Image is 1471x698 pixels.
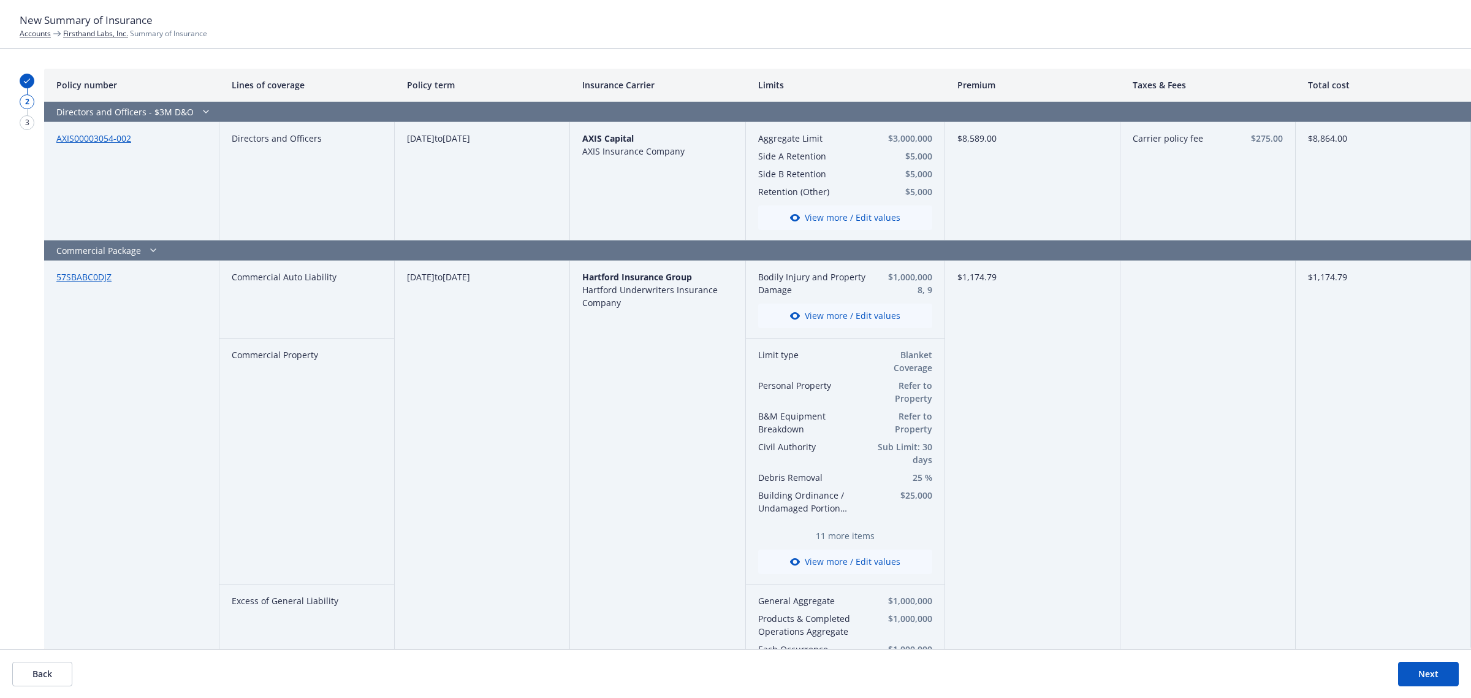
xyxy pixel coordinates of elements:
[56,132,131,144] a: AXIS00003054-002
[870,185,932,198] button: $5,000
[570,69,745,102] div: Insurance Carrier
[758,205,932,230] button: View more / Edit values
[1398,662,1459,686] button: Next
[758,304,932,328] button: View more / Edit values
[12,662,72,686] button: Back
[758,612,866,638] button: Products & Completed Operations Aggregate
[1230,132,1283,145] button: $275.00
[758,270,881,296] button: Bodily Injury and Property Damage
[935,69,945,101] button: Resize column
[395,122,570,240] div: to
[886,270,932,296] button: $1,000,000 8, 9
[870,612,932,625] button: $1,000,000
[219,339,395,585] div: Commercial Property
[870,348,932,374] button: Blanket Coverage Policy Limit: $50,000
[385,69,395,101] button: Resize column
[1296,122,1471,240] div: $8,864.00
[1111,69,1120,101] button: Resize column
[758,529,932,542] span: 11 more items
[44,102,1120,122] div: Directors and Officers - $3M D&O
[1296,69,1471,102] div: Total cost
[219,122,395,240] div: Directors and Officers
[870,489,932,502] button: $25,000
[210,69,219,101] button: Resize column
[395,69,570,102] div: Policy term
[758,150,866,163] button: Side A Retention
[870,643,932,656] span: $1,000,000
[582,284,718,309] span: Hartford Underwriters Insurance Company
[407,271,435,283] span: [DATE]
[758,348,866,361] button: Limit type
[870,167,932,180] button: $5,000
[945,122,1120,240] div: $8,589.00
[1286,69,1296,101] button: Resize column
[44,69,219,102] div: Policy number
[758,132,866,145] button: Aggregate Limit
[870,150,932,163] button: $5,000
[758,379,866,392] button: Personal Property
[560,69,570,101] button: Resize column
[219,69,395,102] div: Lines of coverage
[758,550,932,574] button: View more / Edit values
[758,489,866,515] button: Building Ordinance / Undamaged Portion (Coverage A)
[63,28,207,39] span: Summary of Insurance
[1461,69,1471,101] button: Resize column
[870,594,932,607] button: $1,000,000
[870,471,932,484] button: 25 %
[736,69,746,101] button: Resize column
[1120,69,1296,102] div: Taxes & Fees
[63,28,128,39] a: Firsthand Labs, Inc.
[443,132,470,144] span: [DATE]
[44,240,1120,261] div: Commercial Package
[20,12,1451,28] h1: New Summary of Insurance
[582,145,685,157] span: AXIS Insurance Company
[870,440,932,466] button: Sub Limit: 30 days
[443,271,470,283] span: [DATE]
[870,410,932,435] button: Refer to Property Schedule
[20,115,34,130] div: 3
[758,471,866,484] button: Debris Removal
[746,69,945,102] div: Limits
[56,271,112,283] a: 57SBABC0DJZ
[870,132,932,145] button: $3,000,000
[1133,132,1225,145] button: Carrier policy fee
[20,28,51,39] a: Accounts
[407,132,435,144] span: [DATE]
[758,440,866,453] button: Civil Authority
[870,379,932,405] button: Refer to Property Schedule Valuation: Replacement Cost
[758,185,866,198] span: Retention (Other)
[945,69,1120,102] div: Premium
[582,132,634,144] span: AXIS Capital
[758,410,866,435] button: B&M Equipment Breakdown
[758,594,866,607] button: General Aggregate
[758,167,866,180] button: Side B Retention
[758,643,866,656] button: Each Occurrence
